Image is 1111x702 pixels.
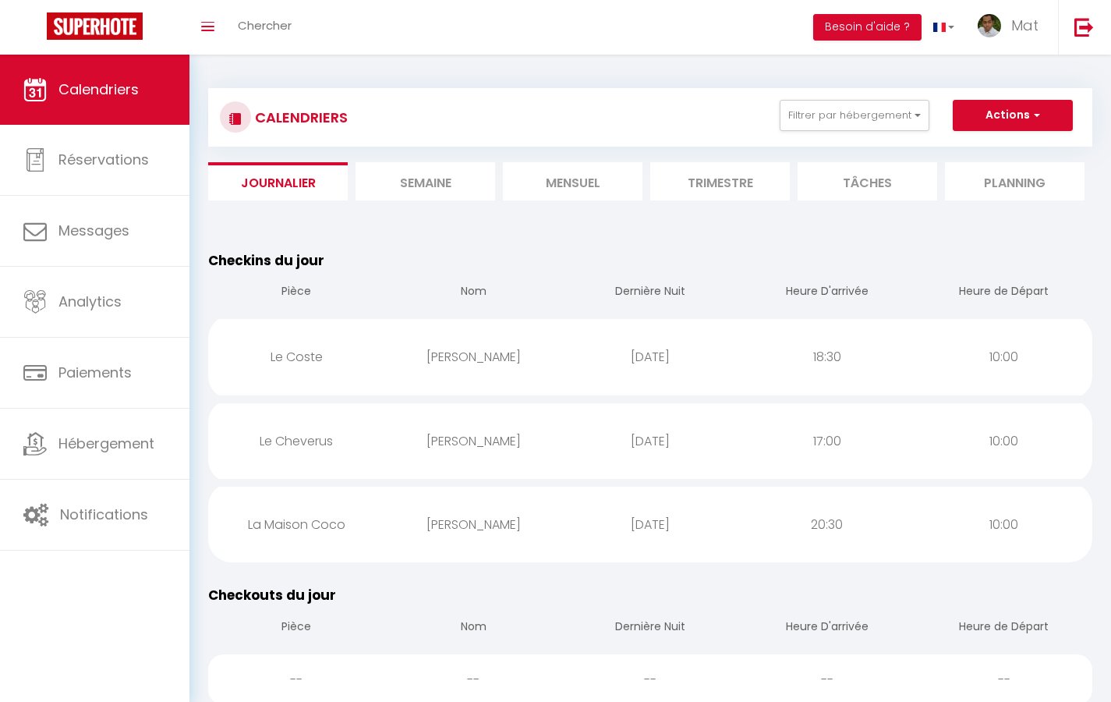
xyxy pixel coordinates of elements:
li: Trimestre [650,162,790,200]
span: Paiements [58,363,132,382]
div: [PERSON_NAME] [385,331,562,382]
span: Notifications [60,505,148,524]
div: [PERSON_NAME] [385,416,562,466]
li: Semaine [356,162,495,200]
button: Actions [953,100,1073,131]
th: Heure D'arrivée [738,271,915,315]
img: ... [978,14,1001,37]
span: Chercher [238,17,292,34]
th: Nom [385,271,562,315]
div: Le Cheverus [208,416,385,466]
th: Dernière Nuit [562,271,739,315]
th: Pièce [208,271,385,315]
div: 17:00 [738,416,915,466]
div: 18:30 [738,331,915,382]
h3: CALENDRIERS [251,100,348,135]
li: Mensuel [503,162,642,200]
div: La Maison Coco [208,499,385,550]
li: Tâches [798,162,937,200]
div: [DATE] [562,416,739,466]
button: Ouvrir le widget de chat LiveChat [12,6,59,53]
span: Hébergement [58,434,154,453]
span: Mat [1011,16,1038,35]
th: Heure D'arrivée [738,606,915,651]
li: Journalier [208,162,348,200]
div: 10:00 [915,331,1092,382]
div: Le Coste [208,331,385,382]
div: 10:00 [915,499,1092,550]
span: Messages [58,221,129,240]
span: Checkouts du jour [208,586,336,604]
span: Calendriers [58,80,139,99]
div: 20:30 [738,499,915,550]
th: Pièce [208,606,385,651]
div: [DATE] [562,331,739,382]
button: Besoin d'aide ? [813,14,922,41]
span: Checkins du jour [208,251,324,270]
th: Dernière Nuit [562,606,739,651]
th: Nom [385,606,562,651]
span: Réservations [58,150,149,169]
div: [DATE] [562,499,739,550]
button: Filtrer par hébergement [780,100,929,131]
div: 10:00 [915,416,1092,466]
th: Heure de Départ [915,606,1092,651]
img: Super Booking [47,12,143,40]
span: Analytics [58,292,122,311]
img: logout [1074,17,1094,37]
li: Planning [945,162,1084,200]
div: [PERSON_NAME] [385,499,562,550]
th: Heure de Départ [915,271,1092,315]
